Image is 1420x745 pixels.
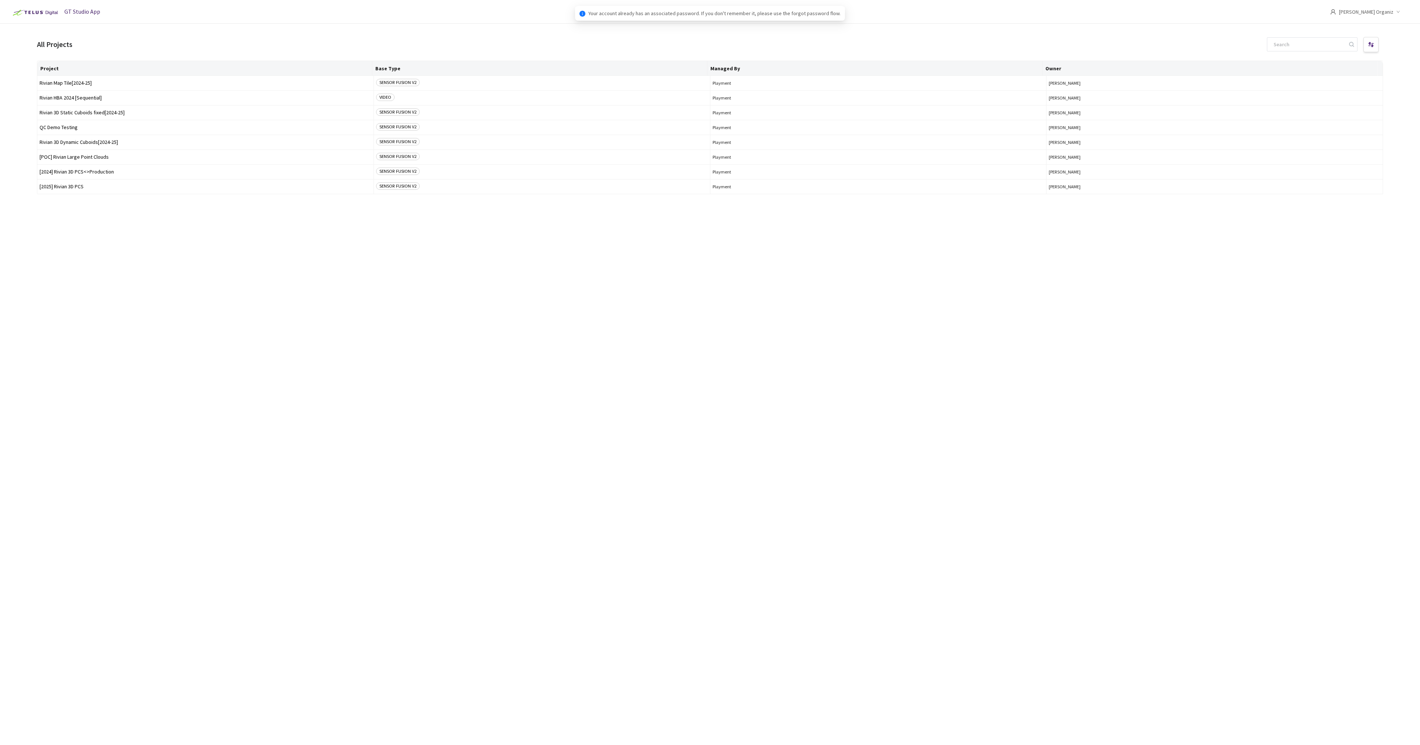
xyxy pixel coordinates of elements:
button: [PERSON_NAME] [1049,139,1380,145]
span: [2025] Rivian 3D PCS [40,184,371,189]
button: [PERSON_NAME] [1049,184,1380,189]
button: [PERSON_NAME] [1049,154,1380,160]
button: [PERSON_NAME] [1049,169,1380,175]
span: SENSOR FUSION V2 [376,182,420,190]
span: Your account already has an associated password. If you don't remember it, please use the forgot ... [588,9,841,17]
span: Playment [713,139,1044,145]
button: [PERSON_NAME] [1049,110,1380,115]
span: SENSOR FUSION V2 [376,79,420,86]
span: Playment [713,169,1044,175]
th: Project [37,61,372,76]
span: Playment [713,184,1044,189]
span: Rivian HBA 2024 [Sequential] [40,95,371,101]
span: SENSOR FUSION V2 [376,108,420,116]
button: [PERSON_NAME] [1049,125,1380,130]
th: Base Type [372,61,707,76]
span: down [1396,10,1400,14]
span: Playment [713,154,1044,160]
button: [PERSON_NAME] [1049,95,1380,101]
span: GT Studio App [64,8,100,15]
span: SENSOR FUSION V2 [376,168,420,175]
img: Telus [9,7,60,18]
span: SENSOR FUSION V2 [376,123,420,131]
button: [PERSON_NAME] [1049,80,1380,86]
span: Playment [713,95,1044,101]
span: info-circle [579,11,585,17]
span: Playment [713,125,1044,130]
th: Managed By [707,61,1042,76]
span: [2024] Rivian 3D PCS<>Production [40,169,371,175]
span: [POC] Rivian Large Point Clouds [40,154,371,160]
span: Rivian 3D Static Cuboids fixed[2024-25] [40,110,371,115]
span: user [1330,9,1336,15]
span: VIDEO [376,94,395,101]
input: Search [1269,38,1348,51]
span: Playment [713,110,1044,115]
div: All Projects [37,39,72,50]
span: QC Demo Testing [40,125,371,130]
span: Rivian Map Tile[2024-25] [40,80,371,86]
span: Rivian 3D Dynamic Cuboids[2024-25] [40,139,371,145]
th: Owner [1042,61,1377,76]
span: SENSOR FUSION V2 [376,138,420,145]
span: SENSOR FUSION V2 [376,153,420,160]
span: Playment [713,80,1044,86]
